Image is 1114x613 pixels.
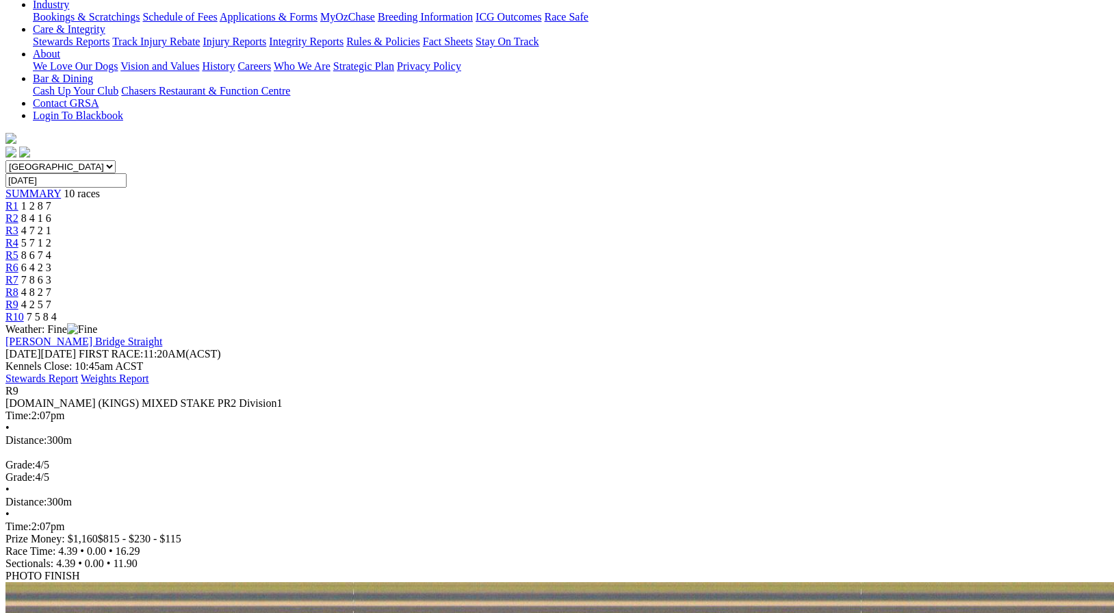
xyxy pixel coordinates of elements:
span: 8 6 7 4 [21,249,51,261]
div: 300m [5,434,1109,447]
span: 7 5 8 4 [27,311,57,323]
img: Fine [67,323,97,336]
input: Select date [5,173,127,188]
span: [DATE] [5,348,41,360]
span: [DATE] [5,348,76,360]
a: R3 [5,225,18,236]
a: Stewards Report [5,373,78,384]
div: 4/5 [5,459,1109,471]
a: Contact GRSA [33,97,99,109]
span: • [109,545,113,557]
a: About [33,48,60,60]
a: Chasers Restaurant & Function Centre [121,85,290,97]
a: History [202,60,235,72]
div: Industry [33,11,1109,23]
span: 5 7 1 2 [21,237,51,249]
a: R5 [5,249,18,261]
a: SUMMARY [5,188,61,199]
a: R1 [5,200,18,212]
a: Track Injury Rebate [112,36,200,47]
span: • [80,545,84,557]
div: Care & Integrity [33,36,1109,48]
a: MyOzChase [320,11,375,23]
a: [PERSON_NAME] Bridge Straight [5,336,162,347]
div: Bar & Dining [33,85,1109,97]
div: 300m [5,496,1109,508]
span: Grade: [5,459,36,471]
div: 2:07pm [5,521,1109,533]
a: Applications & Forms [220,11,318,23]
img: logo-grsa-white.png [5,133,16,144]
span: 11.90 [113,558,137,569]
div: Kennels Close: 10:45am ACST [5,360,1109,373]
span: Time: [5,410,31,421]
a: Schedule of Fees [142,11,217,23]
a: Bookings & Scratchings [33,11,140,23]
a: R8 [5,286,18,298]
span: 4.39 [56,558,75,569]
span: • [78,558,82,569]
div: About [33,60,1109,73]
div: 4/5 [5,471,1109,484]
span: 4.39 [58,545,77,557]
span: 8 4 1 6 [21,212,51,224]
span: Time: [5,521,31,532]
span: Weather: Fine [5,323,97,335]
a: Stay On Track [476,36,539,47]
span: PHOTO FINISH [5,570,80,581]
a: Race Safe [544,11,588,23]
span: 4 8 2 7 [21,286,51,298]
a: R9 [5,299,18,310]
span: FIRST RACE: [79,348,143,360]
img: twitter.svg [19,147,30,158]
span: R7 [5,274,18,286]
span: 4 7 2 1 [21,225,51,236]
a: Stewards Reports [33,36,109,47]
span: 1 2 8 7 [21,200,51,212]
div: 2:07pm [5,410,1109,422]
a: Integrity Reports [269,36,344,47]
a: Cash Up Your Club [33,85,118,97]
a: Breeding Information [378,11,473,23]
span: Grade: [5,471,36,483]
a: R10 [5,311,24,323]
span: 0.00 [85,558,104,569]
span: Distance: [5,496,47,508]
span: 11:20AM(ACST) [79,348,221,360]
img: facebook.svg [5,147,16,158]
span: 0.00 [87,545,106,557]
span: Sectionals: [5,558,53,569]
span: 6 4 2 3 [21,262,51,273]
span: • [5,422,10,434]
span: Race Time: [5,545,55,557]
a: Injury Reports [203,36,266,47]
a: We Love Our Dogs [33,60,118,72]
a: ICG Outcomes [476,11,541,23]
a: Fact Sheets [423,36,473,47]
span: 7 8 6 3 [21,274,51,286]
span: 16.29 [116,545,140,557]
div: [DOMAIN_NAME] (KINGS) MIXED STAKE PR2 Division1 [5,397,1109,410]
span: 4 2 5 7 [21,299,51,310]
a: Who We Are [274,60,331,72]
span: Distance: [5,434,47,446]
span: R4 [5,237,18,249]
span: 10 races [64,188,100,199]
a: Careers [237,60,271,72]
a: Vision and Values [120,60,199,72]
a: R2 [5,212,18,224]
a: Bar & Dining [33,73,93,84]
div: Prize Money: $1,160 [5,533,1109,545]
a: Strategic Plan [333,60,394,72]
span: • [5,508,10,520]
span: R9 [5,385,18,397]
span: • [5,484,10,495]
a: Weights Report [81,373,149,384]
